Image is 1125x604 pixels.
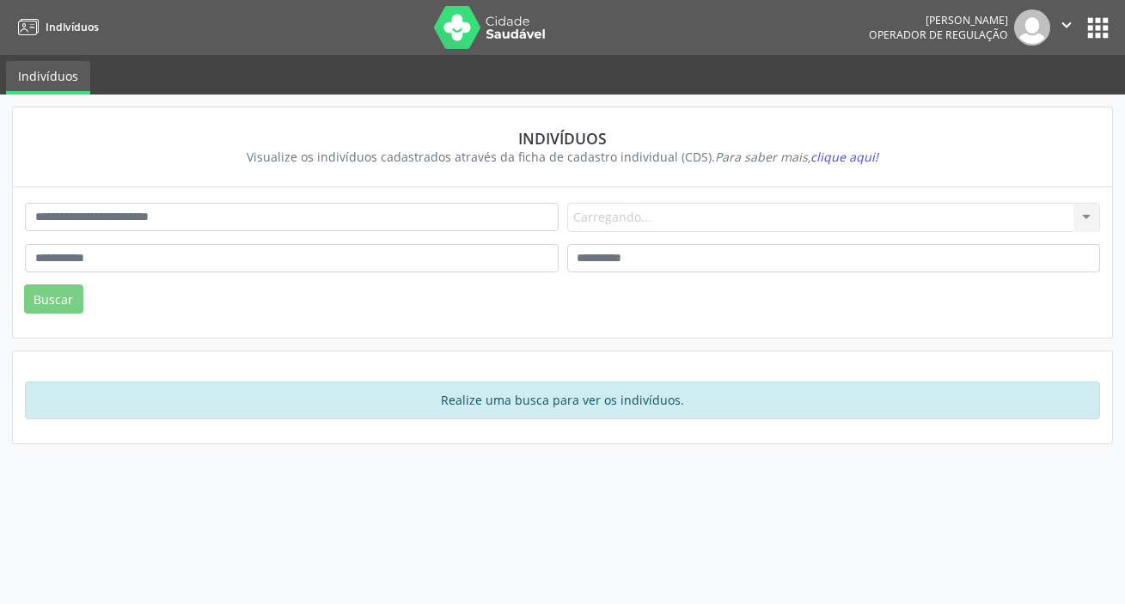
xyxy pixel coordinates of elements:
[810,149,878,165] span: clique aqui!
[25,381,1100,419] div: Realize uma busca para ver os indivíduos.
[715,149,878,165] i: Para saber mais,
[6,61,90,95] a: Indivíduos
[24,284,83,314] button: Buscar
[1014,9,1050,46] img: img
[37,148,1088,166] div: Visualize os indivíduos cadastrados através da ficha de cadastro individual (CDS).
[869,27,1008,42] span: Operador de regulação
[37,129,1088,148] div: Indivíduos
[46,20,99,34] span: Indivíduos
[869,13,1008,27] div: [PERSON_NAME]
[1050,9,1083,46] button: 
[12,13,99,41] a: Indivíduos
[1057,15,1076,34] i: 
[1083,13,1113,43] button: apps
